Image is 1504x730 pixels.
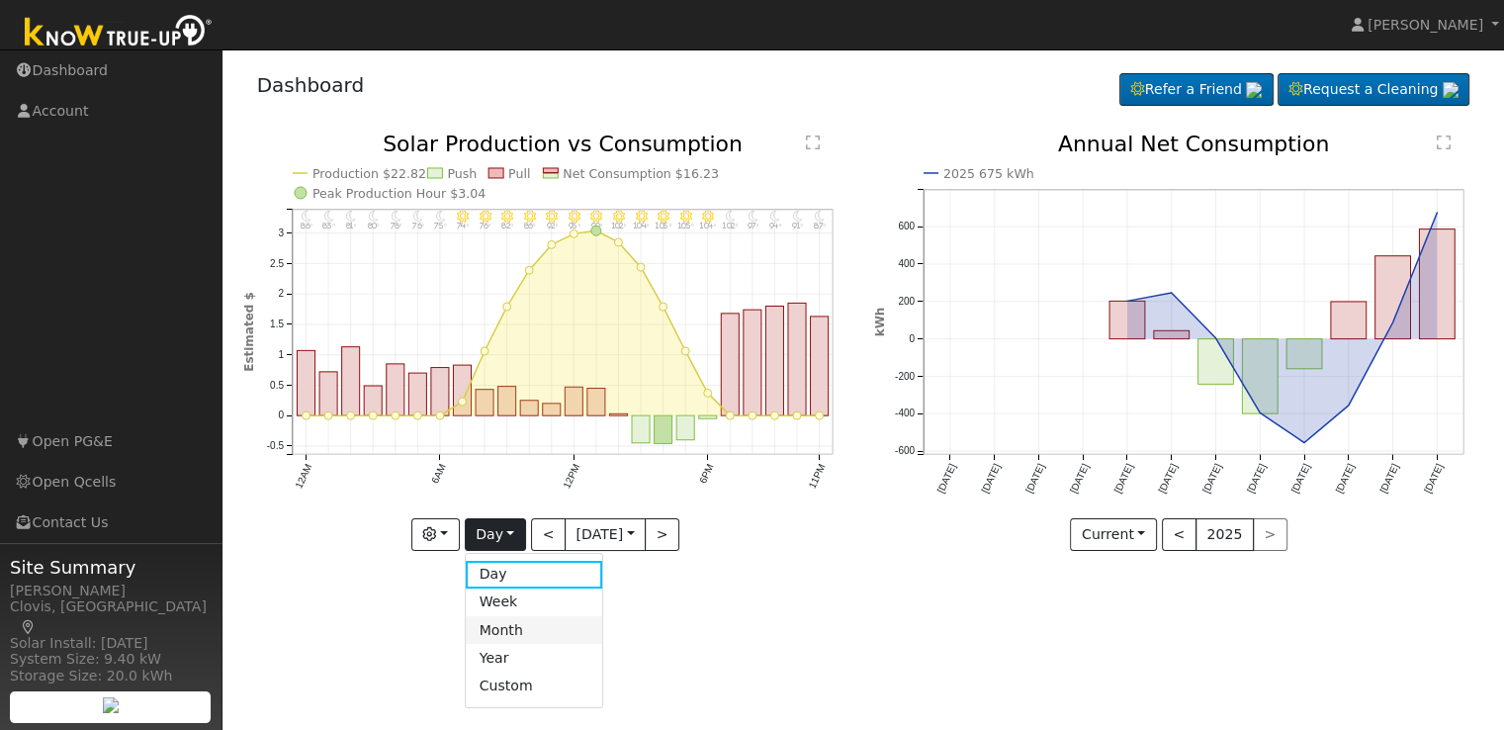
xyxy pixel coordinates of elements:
[660,303,667,311] circle: onclick=""
[436,412,444,420] circle: onclick=""
[278,289,284,300] text: 2
[979,462,1002,495] text: [DATE]
[587,223,606,229] p: 99°
[806,135,820,150] text: 
[319,223,338,229] p: 83°
[697,463,716,486] text: 6PM
[436,211,446,223] i: 6AM - Clear
[909,333,915,344] text: 0
[447,166,477,181] text: Push
[431,223,450,229] p: 75°
[453,366,471,416] rect: onclick=""
[749,211,758,223] i: 8PM - Clear
[726,211,736,223] i: 7PM - Clear
[524,211,536,223] i: 10AM - Clear
[749,412,756,420] circle: onclick=""
[811,223,830,229] p: 87°
[479,211,490,223] i: 8AM - Clear
[895,409,915,419] text: -400
[1023,462,1046,495] text: [DATE]
[10,666,212,686] div: Storage Size: 20.0 kWh
[413,412,421,420] circle: onclick=""
[391,211,400,223] i: 4AM - Clear
[807,463,828,491] text: 11PM
[1162,518,1196,552] button: <
[1168,289,1176,297] circle: onclick=""
[1331,302,1367,339] rect: onclick=""
[943,166,1034,181] text: 2025 675 kWh
[793,211,803,223] i: 10PM - Clear
[383,132,743,156] text: Solar Production vs Consumption
[10,596,212,638] div: Clovis, [GEOGRAPHIC_DATA]
[613,211,625,223] i: 2PM - Clear
[297,351,314,416] rect: onclick=""
[1377,462,1400,495] text: [DATE]
[609,414,627,416] rect: onclick=""
[1345,402,1353,410] circle: onclick=""
[1058,132,1330,156] text: Annual Net Consumption
[10,649,212,670] div: System Size: 9.40 kW
[476,390,493,415] rect: onclick=""
[788,304,806,416] rect: onclick=""
[278,411,284,421] text: 0
[431,368,449,416] rect: onclick=""
[1286,339,1322,369] rect: onclick=""
[476,223,494,229] p: 76°
[457,211,469,223] i: 7AM - Clear
[278,228,284,238] text: 3
[270,319,284,330] text: 1.5
[302,412,310,420] circle: onclick=""
[346,211,356,223] i: 2AM - Clear
[1109,302,1145,339] rect: onclick=""
[481,347,488,355] circle: onclick=""
[681,347,689,355] circle: onclick=""
[591,227,601,236] circle: onclick=""
[503,303,511,311] circle: onclick=""
[531,518,566,552] button: <
[466,672,603,699] a: Custom
[771,412,779,420] circle: onclick=""
[1389,319,1397,326] circle: onclick=""
[508,166,530,181] text: Pull
[324,211,334,223] i: 1AM - Clear
[302,211,311,223] i: 12AM - Clear
[609,223,628,229] p: 102°
[699,223,718,229] p: 104°
[346,412,354,420] circle: onclick=""
[676,223,695,229] p: 105°
[319,372,337,415] rect: onclick=""
[466,561,603,589] a: Day
[10,633,212,654] div: Solar Install: [DATE]
[257,73,365,97] a: Dashboard
[1200,462,1223,495] text: [DATE]
[1068,462,1091,495] text: [DATE]
[614,238,622,246] circle: onclick=""
[676,416,694,441] rect: onclick=""
[726,412,734,420] circle: onclick=""
[1300,439,1308,447] circle: onclick=""
[766,223,785,229] p: 94°
[548,241,556,249] circle: onclick=""
[312,186,487,201] text: Peak Production Hour $3.04
[637,263,645,271] circle: onclick=""
[569,211,580,223] i: 12PM - Clear
[466,616,603,644] a: Month
[497,387,515,416] rect: onclick=""
[1195,518,1254,552] button: 2025
[458,399,466,407] circle: onclick=""
[788,223,807,229] p: 91°
[744,311,761,416] rect: onclick=""
[744,223,762,229] p: 97°
[632,416,650,444] rect: onclick=""
[721,314,739,415] rect: onclick=""
[364,223,383,229] p: 80°
[1434,209,1442,217] circle: onclick=""
[873,308,887,337] text: kWh
[15,11,222,55] img: Know True-Up
[1278,73,1469,107] a: Request a Cleaning
[341,223,360,229] p: 81°
[895,446,915,457] text: -600
[293,463,313,491] text: 12AM
[645,518,679,552] button: >
[392,412,399,420] circle: onclick=""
